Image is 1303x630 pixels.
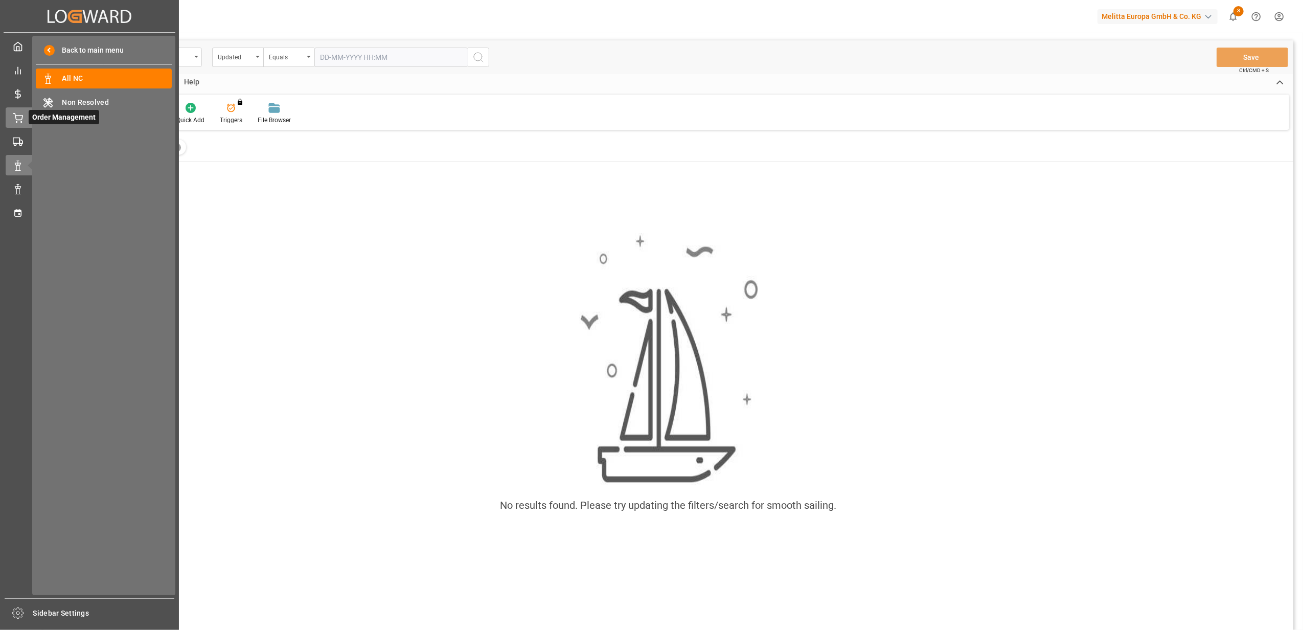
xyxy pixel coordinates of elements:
img: smooth_sailing.jpeg [579,233,758,485]
a: All NC [36,69,172,88]
button: open menu [263,48,314,67]
a: Order ManagementOrder Management [6,107,173,127]
div: No results found. Please try updating the filters/search for smooth sailing. [500,498,837,513]
button: Help Center [1245,5,1268,28]
button: Melitta Europa GmbH & Co. KG [1098,7,1222,26]
button: open menu [212,48,263,67]
div: Help [176,74,207,92]
a: Timeslot Management [6,202,173,222]
span: 3 [1233,6,1244,16]
span: Back to main menu [55,45,124,56]
div: Melitta Europa GmbH & Co. KG [1098,9,1218,24]
span: Non Resolved [62,97,172,108]
a: Control Tower [6,60,173,80]
a: Transport Management [6,131,173,151]
span: Order Management [29,110,99,124]
div: Quick Add [176,116,204,125]
div: Equals [269,50,304,62]
div: Updated [218,50,253,62]
span: Sidebar Settings [33,608,175,619]
span: Ctrl/CMD + S [1239,66,1269,74]
a: Rate Management [6,84,173,104]
a: My Cockpit [6,36,173,56]
a: Non Resolved [36,92,172,112]
input: DD-MM-YYYY HH:MM [314,48,468,67]
button: Save [1217,48,1288,67]
button: search button [468,48,489,67]
div: File Browser [258,116,291,125]
button: show 3 new notifications [1222,5,1245,28]
span: All NC [62,73,172,84]
a: Data Management [6,179,173,199]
